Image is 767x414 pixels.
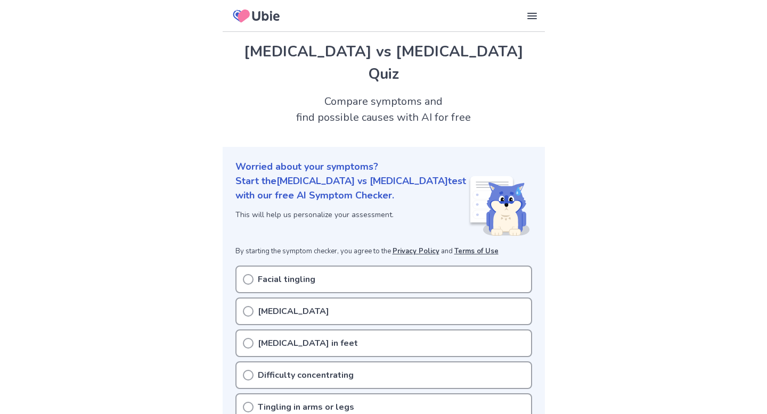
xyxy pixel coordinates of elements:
p: Worried about your symptoms? [235,160,532,174]
p: Tingling in arms or legs [258,401,354,413]
p: This will help us personalize your assessment. [235,209,468,220]
p: Start the [MEDICAL_DATA] vs [MEDICAL_DATA] test with our free AI Symptom Checker. [235,174,468,203]
p: Difficulty concentrating [258,369,354,382]
img: Shiba [468,176,530,236]
p: [MEDICAL_DATA] in feet [258,337,358,350]
a: Privacy Policy [393,246,439,256]
a: Terms of Use [454,246,499,256]
p: [MEDICAL_DATA] [258,305,329,318]
h2: Compare symptoms and find possible causes with AI for free [223,94,545,126]
p: Facial tingling [258,273,315,286]
p: By starting the symptom checker, you agree to the and [235,246,532,257]
h1: [MEDICAL_DATA] vs [MEDICAL_DATA] Quiz [235,40,532,85]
